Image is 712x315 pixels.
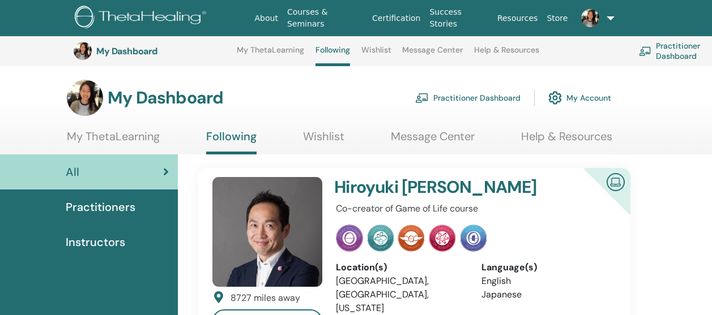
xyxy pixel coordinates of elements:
[66,234,125,251] span: Instructors
[481,261,609,274] div: Language(s)
[303,130,344,152] a: Wishlist
[602,169,629,194] img: Certified Online Instructor
[402,45,463,63] a: Message Center
[108,88,223,108] h3: My Dashboard
[542,8,572,29] a: Store
[336,202,609,215] p: Co-creator of Game of Life course
[334,177,562,197] h4: Hiroyuki [PERSON_NAME]
[96,46,210,57] h3: My Dashboard
[581,9,599,27] img: default.jpg
[212,177,322,287] img: default.jpg
[391,130,475,152] a: Message Center
[206,130,257,154] a: Following
[250,8,282,29] a: About
[474,45,539,63] a: Help & Resources
[548,85,611,110] a: My Account
[521,130,612,152] a: Help & Resources
[565,168,630,233] div: Certified Online Instructor
[67,130,160,152] a: My ThetaLearning
[75,6,210,31] img: logo.png
[415,85,521,110] a: Practitioner Dashboard
[336,261,464,274] div: Location(s)
[66,199,135,215] span: Practitioners
[237,45,304,63] a: My ThetaLearning
[368,8,425,29] a: Certification
[336,274,464,315] li: [GEOGRAPHIC_DATA], [GEOGRAPHIC_DATA], [US_STATE]
[639,46,651,55] img: chalkboard-teacher.svg
[66,163,79,180] span: All
[74,42,92,60] img: default.jpg
[415,93,429,103] img: chalkboard-teacher.svg
[316,45,350,66] a: Following
[493,8,543,29] a: Resources
[548,88,562,107] img: cog.svg
[231,291,300,305] div: 8727 miles away
[67,80,103,116] img: default.jpg
[425,2,492,34] a: Success Stories
[361,45,391,63] a: Wishlist
[481,274,609,288] li: English
[283,2,368,34] a: Courses & Seminars
[481,288,609,301] li: Japanese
